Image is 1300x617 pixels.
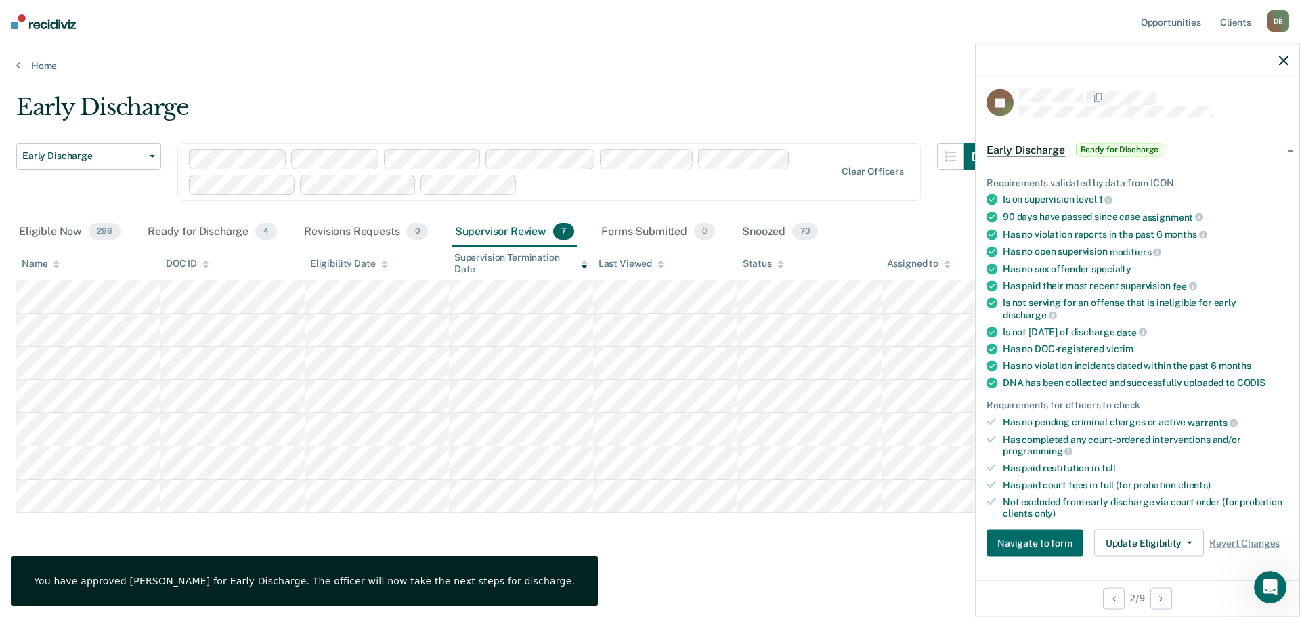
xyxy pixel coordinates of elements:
div: Clear officers [842,166,904,177]
div: Is not serving for an offense that is ineligible for early [1003,297,1288,320]
div: Early Discharge [16,93,991,132]
div: Snoozed [739,217,821,247]
dt: Supervision [987,578,1288,590]
div: Ready for Discharge [145,217,280,247]
span: CODIS [1237,377,1265,388]
span: Early Discharge [22,150,144,162]
span: months [1165,229,1207,240]
span: Early Discharge [987,143,1065,156]
img: Recidiviz [11,14,76,29]
div: Has paid restitution in [1003,463,1288,474]
div: 2 / 9 [976,580,1299,616]
div: Status [743,258,784,270]
span: 1 [1099,194,1113,205]
span: fee [1173,280,1197,291]
div: Has no violation reports in the past 6 [1003,228,1288,240]
span: only) [1035,507,1056,518]
span: assignment [1142,211,1203,222]
span: discharge [1003,310,1057,320]
button: Navigate to form [987,530,1083,557]
div: Revisions Requests [301,217,430,247]
div: Has no open supervision [1003,246,1288,258]
div: DOC ID [166,258,209,270]
span: 4 [255,223,277,240]
div: Requirements validated by data from ICON [987,177,1288,188]
div: 90 days have passed since case [1003,211,1288,224]
span: programming [1003,446,1072,456]
span: victim [1106,343,1133,354]
button: Next Opportunity [1150,587,1172,609]
div: Has completed any court-ordered interventions and/or [1003,433,1288,456]
div: D B [1267,10,1289,32]
div: You have approved [PERSON_NAME] for Early Discharge. The officer will now take the next steps for... [34,575,575,587]
div: Last Viewed [599,258,664,270]
div: Eligibility Date [310,258,388,270]
span: warrants [1188,417,1238,428]
iframe: Intercom live chat [1254,571,1286,603]
div: DNA has been collected and successfully uploaded to [1003,377,1288,389]
span: Revert Changes [1209,538,1280,549]
span: months [1219,360,1251,371]
span: 0 [694,223,715,240]
div: Requirements for officers to check [987,400,1288,411]
div: Has no violation incidents dated within the past 6 [1003,360,1288,372]
div: Has paid court fees in full (for probation [1003,480,1288,491]
div: Has no pending criminal charges or active [1003,417,1288,429]
button: Previous Opportunity [1103,587,1125,609]
div: Supervisor Review [452,217,578,247]
a: Home [16,60,1284,72]
div: Not excluded from early discharge via court order (for probation clients [1003,496,1288,519]
span: date [1117,326,1146,337]
div: Has no sex offender [1003,263,1288,274]
span: clients) [1178,480,1211,490]
div: Name [22,258,60,270]
span: 7 [553,223,574,240]
div: Eligible Now [16,217,123,247]
span: 70 [792,223,818,240]
div: Has no DOC-registered [1003,343,1288,355]
span: 296 [89,223,121,240]
span: full [1102,463,1116,473]
div: Supervision Termination Date [454,252,588,275]
div: Early DischargeReady for Discharge [976,128,1299,171]
span: 0 [406,223,427,240]
span: modifiers [1110,247,1162,257]
span: Ready for Discharge [1076,143,1164,156]
a: Navigate to form link [987,530,1089,557]
div: Is on supervision level [1003,194,1288,206]
div: Is not [DATE] of discharge [1003,326,1288,338]
span: specialty [1091,263,1131,274]
div: Has paid their most recent supervision [1003,280,1288,292]
button: Update Eligibility [1094,530,1204,557]
div: Assigned to [887,258,951,270]
div: Forms Submitted [599,217,718,247]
